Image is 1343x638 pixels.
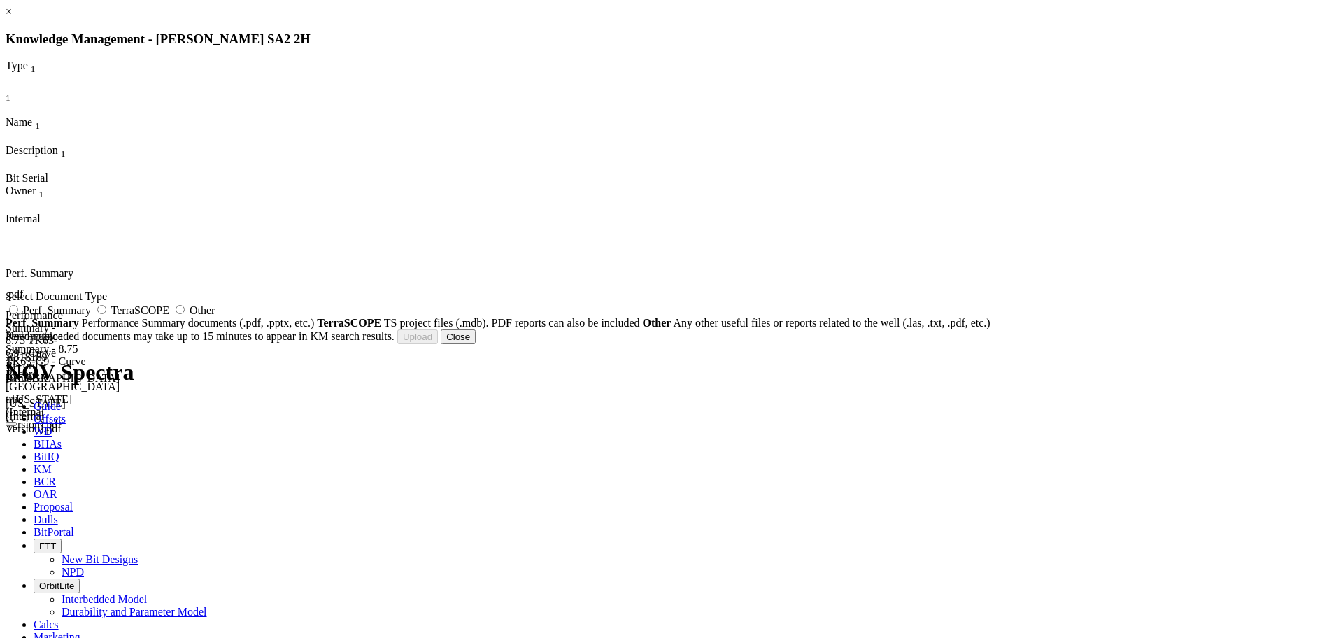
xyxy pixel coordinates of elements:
[39,185,44,197] span: Sort None
[34,438,62,450] span: BHAs
[34,451,59,462] span: BitIQ
[6,185,83,200] div: Owner Sort None
[190,304,215,316] span: Other
[6,116,71,144] div: Sort None
[384,317,640,329] span: TS project files (.mdb). PDF reports can also be included
[9,305,18,314] input: Perf. Summary
[6,116,71,132] div: Name Sort None
[34,425,52,437] span: WD
[62,553,138,565] a: New Bit Designs
[61,144,66,156] span: Sort None
[6,213,41,225] span: Internal Only
[6,144,90,172] div: Sort None
[6,6,12,17] a: ×
[6,290,107,302] span: Select Document Type
[6,31,152,46] span: Knowledge Management -
[34,618,59,630] span: Calcs
[34,400,61,412] span: Guide
[34,463,52,475] span: KM
[6,104,41,116] div: Column Menu
[643,317,671,329] strong: Other
[39,189,44,199] sub: 1
[6,172,48,184] span: Bit Serial
[35,116,40,128] span: Sort None
[34,501,73,513] span: Proposal
[6,330,395,342] span: Newly uploaded documents may take up to 15 minutes to appear in KM search results.
[6,88,41,116] div: Sort None
[6,144,58,156] span: Description
[62,566,84,578] a: NPD
[31,64,36,75] sub: 1
[34,488,57,500] span: OAR
[34,476,56,488] span: BCR
[82,317,314,329] span: Performance Summary documents (.pdf, .pptx, etc.)
[39,581,74,591] span: OrbitLite
[6,144,90,159] div: Description Sort None
[6,393,55,406] div: true
[6,159,90,172] div: Column Menu
[6,200,83,213] div: Column Menu
[317,317,381,329] strong: TerraSCOPE
[6,76,76,88] div: Column Menu
[6,132,71,144] div: Column Menu
[6,116,32,128] span: Name
[441,329,476,344] button: Close
[97,305,106,314] input: TerraSCOPE
[6,59,76,75] div: Type Sort None
[35,120,40,131] sub: 1
[23,304,91,316] span: Perf. Summary
[34,513,58,525] span: Dulls
[6,288,41,301] div: .pdf
[176,305,185,314] input: Other
[6,88,10,100] span: Sort None
[156,31,311,46] span: [PERSON_NAME] SA2 2H
[6,92,10,103] sub: 1
[6,267,73,279] span: Perf. Summary
[6,59,76,87] div: Sort None
[6,317,79,329] strong: Perf. Summary
[6,185,36,197] span: Owner
[34,526,74,538] span: BitPortal
[39,541,56,551] span: FTT
[6,88,41,104] div: Sort None
[34,413,66,425] span: Offsets
[6,351,76,364] div: A318169
[31,59,36,71] span: Sort None
[62,593,147,605] a: Interbedded Model
[61,148,66,159] sub: 1
[6,59,28,71] span: Type
[111,304,169,316] span: TerraSCOPE
[397,329,438,344] button: Upload
[62,606,207,618] a: Durability and Parameter Model
[6,185,83,213] div: Sort None
[674,317,990,329] span: Any other useful files or reports related to the well (.las, .txt, .pdf, etc.)
[6,360,1337,385] h1: NOV Spectra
